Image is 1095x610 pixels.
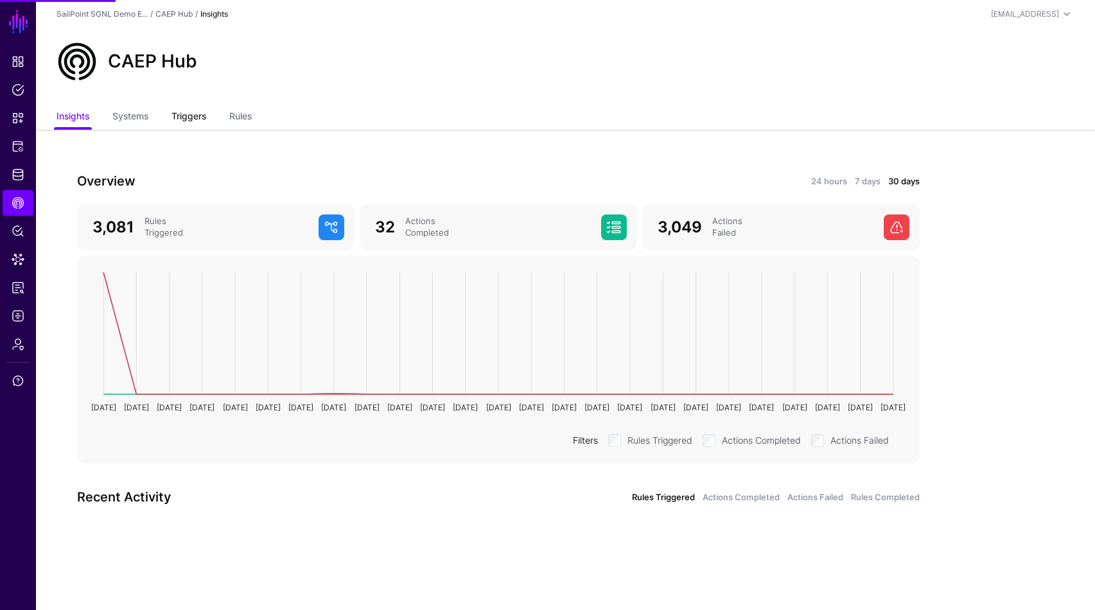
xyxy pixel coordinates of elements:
h3: Recent Activity [77,487,491,507]
strong: Insights [200,9,228,19]
a: 30 days [888,175,920,188]
text: [DATE] [749,403,774,412]
h3: Overview [77,171,491,191]
span: Support [12,374,24,387]
a: Admin [3,331,33,357]
text: [DATE] [256,403,281,412]
div: Filters [568,433,603,447]
span: Dashboard [12,55,24,68]
text: [DATE] [683,403,708,412]
a: SGNL [8,8,30,36]
a: Data Lens [3,247,33,272]
text: [DATE] [157,403,182,412]
text: [DATE] [189,403,215,412]
div: Actions Completed [400,216,596,239]
label: Actions Failed [830,431,889,447]
span: Snippets [12,112,24,125]
text: [DATE] [420,403,445,412]
div: / [193,8,200,20]
text: [DATE] [91,403,116,412]
text: [DATE] [387,403,412,412]
text: [DATE] [815,403,840,412]
text: [DATE] [453,403,478,412]
span: CAEP Hub [12,196,24,209]
a: Snippets [3,105,33,131]
text: [DATE] [321,403,346,412]
span: Identity Data Fabric [12,168,24,181]
span: 32 [375,218,395,236]
a: Protected Systems [3,134,33,159]
a: Actions Completed [703,491,780,504]
a: Rules [229,105,252,130]
a: CAEP Hub [155,9,193,19]
a: Actions Failed [787,491,843,504]
a: CAEP Hub [3,190,33,216]
text: [DATE] [651,403,676,412]
a: Systems [112,105,148,130]
a: Insights [57,105,89,130]
span: 3,081 [92,218,134,236]
span: Policies [12,83,24,96]
text: [DATE] [584,403,609,412]
a: 7 days [855,175,880,188]
text: [DATE] [716,403,741,412]
label: Actions Completed [722,431,801,447]
a: Policies [3,77,33,103]
text: [DATE] [519,403,544,412]
a: Policy Lens [3,218,33,244]
a: SailPoint SGNL Demo E... [57,9,148,19]
text: [DATE] [880,403,906,412]
text: [DATE] [355,403,380,412]
span: 3,049 [658,218,702,236]
h2: CAEP Hub [108,51,197,73]
text: [DATE] [617,403,642,412]
text: [DATE] [288,403,313,412]
span: Admin [12,338,24,351]
div: Actions Failed [707,216,879,239]
div: Rules Triggered [139,216,313,239]
a: Reports [3,275,33,301]
text: [DATE] [486,403,511,412]
div: [EMAIL_ADDRESS] [991,8,1059,20]
span: Policy Lens [12,225,24,238]
text: [DATE] [848,403,873,412]
span: Protected Systems [12,140,24,153]
text: [DATE] [782,403,807,412]
text: [DATE] [223,403,248,412]
a: Dashboard [3,49,33,74]
a: Triggers [171,105,206,130]
span: Reports [12,281,24,294]
a: Logs [3,303,33,329]
div: / [148,8,155,20]
a: 24 hours [811,175,847,188]
a: Rules Completed [851,491,920,504]
a: Identity Data Fabric [3,162,33,187]
label: Rules Triggered [627,431,692,447]
text: [DATE] [552,403,577,412]
span: Logs [12,309,24,322]
text: [DATE] [124,403,149,412]
span: Data Lens [12,253,24,266]
a: Rules Triggered [632,491,695,504]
